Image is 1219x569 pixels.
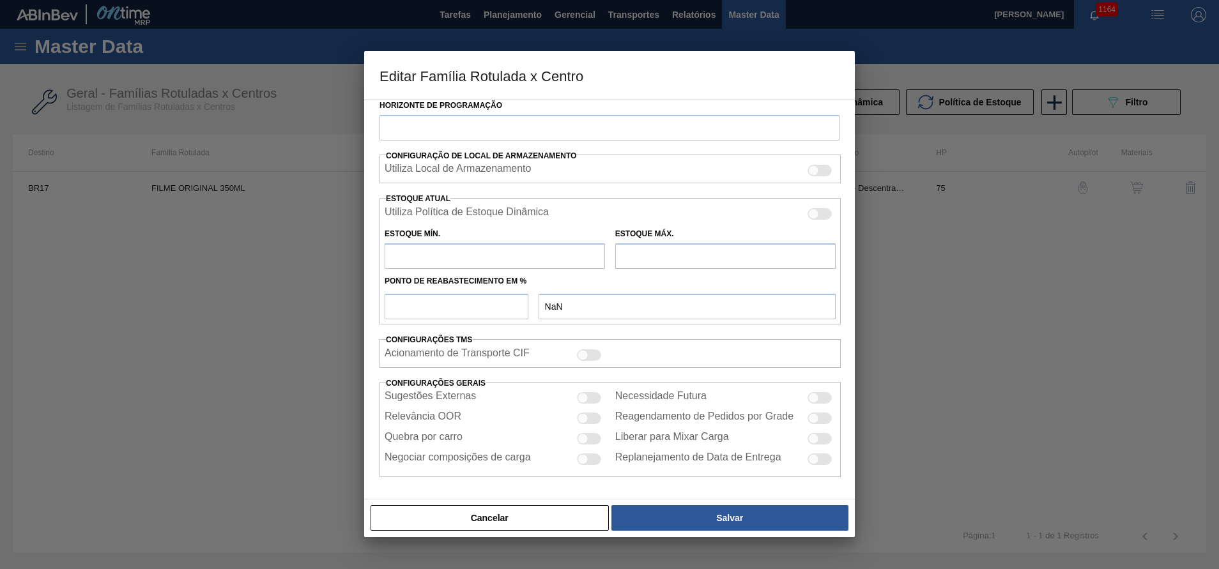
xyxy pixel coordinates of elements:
[385,229,440,238] label: Estoque Mín.
[615,390,707,406] label: Necessidade Futura
[385,411,461,426] label: Relevância OOR
[615,431,729,446] label: Liberar para Mixar Carga
[611,505,848,531] button: Salvar
[379,96,839,115] label: Horizonte de Programação
[615,229,674,238] label: Estoque Máx.
[615,451,781,467] label: Replanejamento de Data de Entrega
[386,335,472,344] label: Configurações TMS
[385,347,530,363] label: Acionamento de Transporte CIF
[371,505,609,531] button: Cancelar
[385,390,476,406] label: Sugestões Externas
[615,411,793,426] label: Reagendamento de Pedidos por Grade
[364,51,855,100] h3: Editar Família Rotulada x Centro
[385,277,526,285] label: Ponto de Reabastecimento em %
[385,451,531,467] label: Negociar composições de carga
[385,163,531,178] label: Quando ativada, o sistema irá exibir os estoques de diferentes locais de armazenamento.
[386,194,450,203] label: Estoque Atual
[385,206,549,222] label: Quando ativada, o sistema irá usar os estoques usando a Política de Estoque Dinâmica.
[386,379,486,388] span: Configurações Gerais
[386,151,576,160] span: Configuração de Local de Armazenamento
[385,431,463,446] label: Quebra por carro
